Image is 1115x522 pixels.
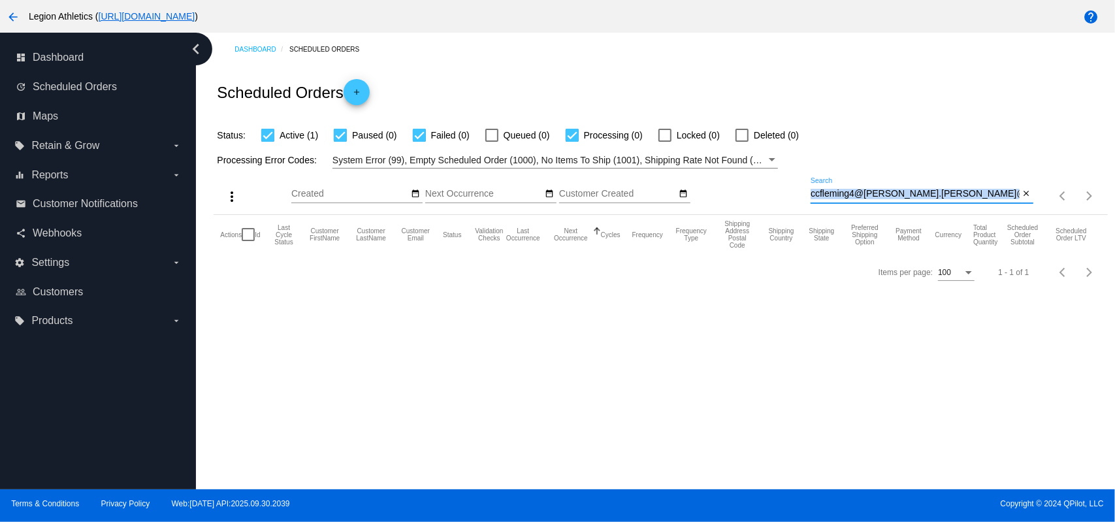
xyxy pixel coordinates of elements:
[16,47,182,68] a: dashboard Dashboard
[171,316,182,326] i: arrow_drop_down
[33,198,138,210] span: Customer Notifications
[33,286,83,298] span: Customers
[217,155,317,165] span: Processing Error Codes:
[280,127,318,143] span: Active (1)
[973,215,1004,254] mat-header-cell: Total Product Quantity
[998,268,1029,277] div: 1 - 1 of 1
[425,189,543,199] input: Next Occurrence
[879,268,933,277] div: Items per page:
[894,227,924,242] button: Change sorting for PaymentMethod.Type
[16,52,26,63] i: dashboard
[754,127,799,143] span: Deleted (0)
[16,282,182,302] a: people_outline Customers
[217,79,369,105] h2: Scheduled Orders
[935,231,962,238] button: Change sorting for CurrencyIso
[172,499,290,508] a: Web:[DATE] API:2025.09.30.2039
[16,193,182,214] a: email Customer Notifications
[31,140,99,152] span: Retain & Grow
[14,257,25,268] i: settings
[16,228,26,238] i: share
[1050,259,1076,285] button: Previous page
[938,268,951,277] span: 100
[33,227,82,239] span: Webhooks
[847,224,882,246] button: Change sorting for PreferredShippingOption
[679,189,688,199] mat-icon: date_range
[272,224,296,246] button: Change sorting for LastProcessingCycleId
[16,82,26,92] i: update
[16,76,182,97] a: update Scheduled Orders
[16,223,182,244] a: share Webhooks
[632,231,663,238] button: Change sorting for Frequency
[807,227,835,242] button: Change sorting for ShippingState
[1050,183,1076,209] button: Previous page
[11,499,79,508] a: Terms & Conditions
[171,170,182,180] i: arrow_drop_down
[332,152,778,169] mat-select: Filter by Processing Error Codes
[16,111,26,122] i: map
[412,189,421,199] mat-icon: date_range
[584,127,643,143] span: Processing (0)
[33,52,84,63] span: Dashboard
[234,39,289,59] a: Dashboard
[1054,227,1090,242] button: Change sorting for LifetimeValue
[5,9,21,25] mat-icon: arrow_back
[31,169,68,181] span: Reports
[171,140,182,151] i: arrow_drop_down
[217,130,246,140] span: Status:
[31,257,69,269] span: Settings
[553,227,589,242] button: Change sorting for NextOccurrenceUtc
[559,189,677,199] input: Customer Created
[289,39,371,59] a: Scheduled Orders
[291,189,409,199] input: Created
[505,227,541,242] button: Change sorting for LastOccurrenceUtc
[767,227,796,242] button: Change sorting for ShippingCountry
[545,189,554,199] mat-icon: date_range
[569,499,1104,508] span: Copyright © 2024 QPilot, LLC
[431,127,470,143] span: Failed (0)
[1004,224,1042,246] button: Change sorting for Subtotal
[474,215,506,254] mat-header-cell: Validation Checks
[33,81,117,93] span: Scheduled Orders
[675,227,708,242] button: Change sorting for FrequencyType
[29,11,198,22] span: Legion Athletics ( )
[677,127,720,143] span: Locked (0)
[308,227,342,242] button: Change sorting for CustomerFirstName
[99,11,195,22] a: [URL][DOMAIN_NAME]
[224,189,240,204] mat-icon: more_vert
[400,227,432,242] button: Change sorting for CustomerEmail
[601,231,621,238] button: Change sorting for Cycles
[938,269,975,278] mat-select: Items per page:
[255,231,260,238] button: Change sorting for Id
[352,127,396,143] span: Paused (0)
[349,88,364,103] mat-icon: add
[14,316,25,326] i: local_offer
[220,215,242,254] mat-header-cell: Actions
[504,127,550,143] span: Queued (0)
[171,257,182,268] i: arrow_drop_down
[720,220,755,249] button: Change sorting for ShippingPostcode
[1083,9,1099,25] mat-icon: help
[1076,259,1103,285] button: Next page
[1022,189,1031,199] mat-icon: close
[16,106,182,127] a: map Maps
[33,110,58,122] span: Maps
[811,189,1020,199] input: Search
[101,499,150,508] a: Privacy Policy
[1076,183,1103,209] button: Next page
[14,140,25,151] i: local_offer
[1020,188,1033,201] button: Clear
[443,231,461,238] button: Change sorting for Status
[186,39,206,59] i: chevron_left
[16,287,26,297] i: people_outline
[31,315,73,327] span: Products
[16,199,26,209] i: email
[354,227,389,242] button: Change sorting for CustomerLastName
[14,170,25,180] i: equalizer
